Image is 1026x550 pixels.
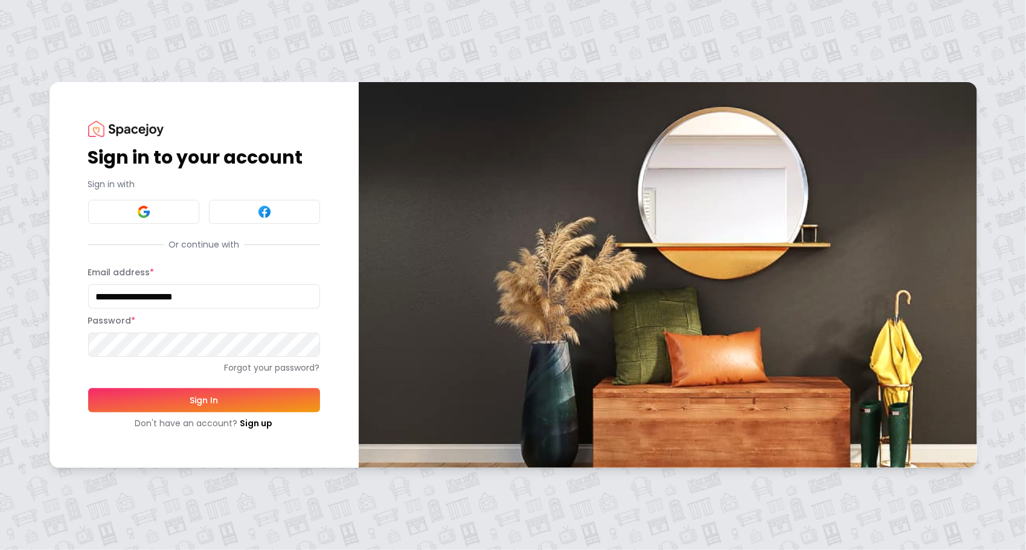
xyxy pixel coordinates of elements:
label: Email address [88,266,155,278]
button: Sign In [88,388,320,412]
img: banner [359,82,977,468]
a: Sign up [240,417,273,429]
img: Google signin [136,205,151,219]
a: Forgot your password? [88,362,320,374]
p: Sign in with [88,178,320,190]
img: Facebook signin [257,205,272,219]
div: Don't have an account? [88,417,320,429]
h1: Sign in to your account [88,147,320,168]
img: Spacejoy Logo [88,121,164,137]
span: Or continue with [164,238,244,251]
label: Password [88,315,136,327]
